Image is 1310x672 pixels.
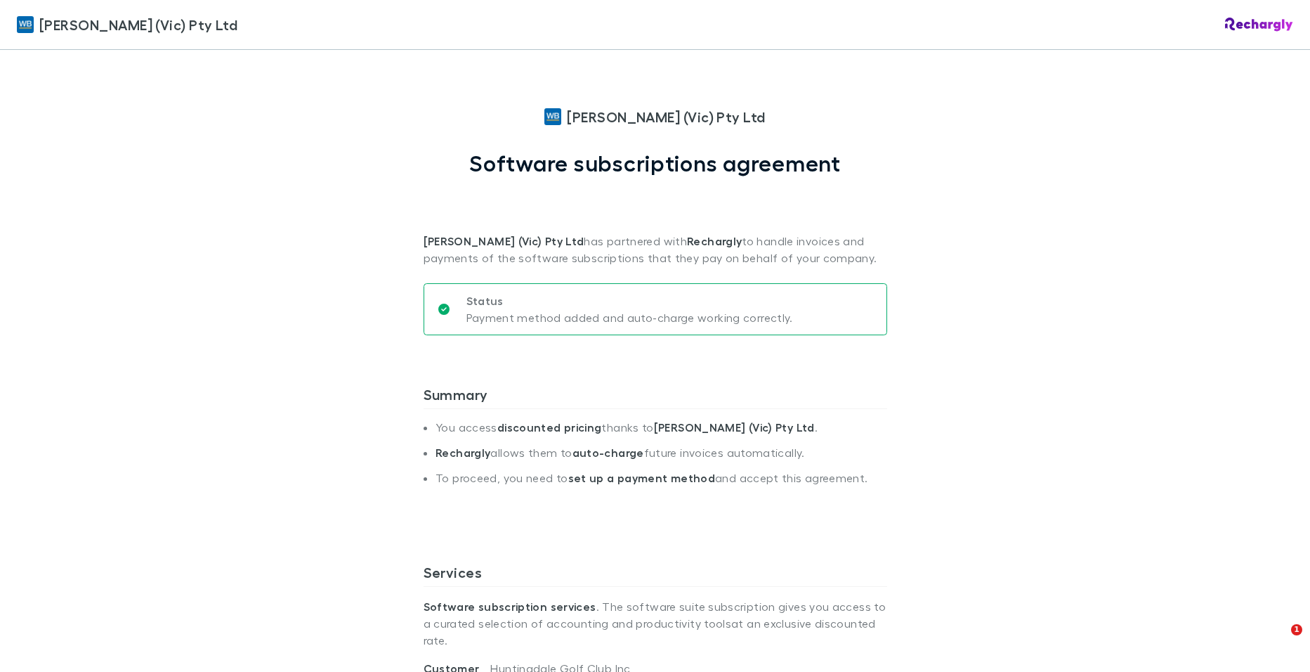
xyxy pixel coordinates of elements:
[424,564,887,586] h3: Services
[654,420,815,434] strong: [PERSON_NAME] (Vic) Pty Ltd
[466,292,793,309] p: Status
[424,176,887,266] p: has partnered with to handle invoices and payments of the software subscriptions that they pay on...
[424,587,887,660] p: . The software suite subscription gives you access to a curated selection of accounting and produ...
[469,150,841,176] h1: Software subscriptions agreement
[568,471,715,485] strong: set up a payment method
[1262,624,1296,658] iframe: Intercom live chat
[497,420,602,434] strong: discounted pricing
[466,309,793,326] p: Payment method added and auto-charge working correctly.
[572,446,644,460] strong: auto-charge
[17,16,34,33] img: William Buck (Vic) Pty Ltd's Logo
[39,14,237,35] span: [PERSON_NAME] (Vic) Pty Ltd
[567,106,765,127] span: [PERSON_NAME] (Vic) Pty Ltd
[435,420,886,446] li: You access thanks to .
[435,471,886,496] li: To proceed, you need to and accept this agreement.
[424,234,584,248] strong: [PERSON_NAME] (Vic) Pty Ltd
[424,386,887,408] h3: Summary
[435,446,886,471] li: allows them to future invoices automatically.
[424,600,596,614] strong: Software subscription services
[544,108,561,125] img: William Buck (Vic) Pty Ltd's Logo
[1291,624,1302,635] span: 1
[687,234,742,248] strong: Rechargly
[435,446,490,460] strong: Rechargly
[1225,18,1293,32] img: Rechargly Logo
